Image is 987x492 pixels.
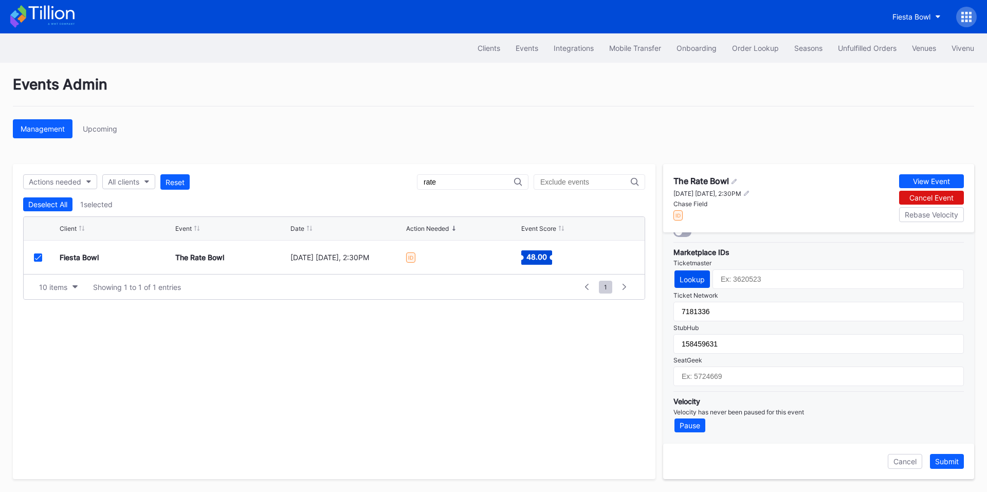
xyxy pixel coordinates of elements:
[39,283,67,291] div: 10 items
[673,397,964,406] div: Velocity
[888,454,922,469] button: Cancel
[673,334,964,354] input: Ex: 150471890 or 10277849
[673,190,741,197] div: [DATE] [DATE], 2:30PM
[470,39,508,58] button: Clients
[669,39,724,58] button: Onboarding
[175,253,224,262] div: The Rate Bowl
[673,248,964,257] div: Marketplace IDs
[680,421,700,430] div: Pause
[108,177,139,186] div: All clients
[913,177,950,186] div: View Event
[673,176,729,186] div: The Rate Bowl
[935,457,959,466] div: Submit
[899,191,964,205] button: Cancel Event
[732,44,779,52] div: Order Lookup
[930,454,964,469] button: Submit
[290,225,304,232] div: Date
[406,252,415,263] div: ID
[885,7,948,26] button: Fiesta Bowl
[673,356,964,364] div: SeatGeek
[677,44,717,52] div: Onboarding
[23,174,97,189] button: Actions needed
[424,178,514,186] input: Include events
[28,200,67,209] div: Deselect All
[60,253,99,262] div: Fiesta Bowl
[406,225,449,232] div: Action Needed
[673,302,964,321] input: Ex: 5368256
[838,44,897,52] div: Unfulfilled Orders
[521,225,556,232] div: Event Score
[830,39,904,58] button: Unfulfilled Orders
[893,457,917,466] div: Cancel
[905,210,958,219] div: Rebase Velocity
[724,39,787,58] button: Order Lookup
[944,39,982,58] button: Vivenu
[516,44,538,52] div: Events
[13,76,974,106] div: Events Admin
[673,291,964,299] div: Ticket Network
[175,225,192,232] div: Event
[904,39,944,58] button: Venues
[787,39,830,58] button: Seasons
[794,44,822,52] div: Seasons
[909,193,954,202] div: Cancel Event
[526,252,547,261] text: 48.00
[912,44,936,52] div: Venues
[674,270,710,288] button: Lookup
[23,197,72,211] button: Deselect All
[899,174,964,188] button: View Event
[546,39,601,58] button: Integrations
[478,44,500,52] div: Clients
[60,225,77,232] div: Client
[680,275,705,284] div: Lookup
[892,12,930,21] div: Fiesta Bowl
[673,408,964,416] div: Velocity has never been paused for this event
[166,178,185,187] div: Reset
[83,124,117,133] div: Upcoming
[673,259,964,267] div: Ticketmaster
[508,39,546,58] button: Events
[93,283,181,291] div: Showing 1 to 1 of 1 entries
[712,269,964,289] input: Ex: 3620523
[673,324,964,332] div: StubHub
[540,178,631,186] input: Exclude events
[554,44,594,52] div: Integrations
[674,418,705,432] button: Pause
[673,200,750,208] div: Chase Field
[34,280,83,294] button: 10 items
[13,119,72,138] button: Management
[75,119,125,138] button: Upcoming
[609,44,661,52] div: Mobile Transfer
[673,367,964,386] input: Ex: 5724669
[599,281,612,294] span: 1
[102,174,155,189] button: All clients
[601,39,669,58] button: Mobile Transfer
[952,44,974,52] div: Vivenu
[899,207,964,222] button: Rebase Velocity
[21,124,65,133] div: Management
[673,210,683,221] div: ID
[290,253,404,262] div: [DATE] [DATE], 2:30PM
[29,177,81,186] div: Actions needed
[80,200,113,209] div: 1 selected
[160,174,190,190] button: Reset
